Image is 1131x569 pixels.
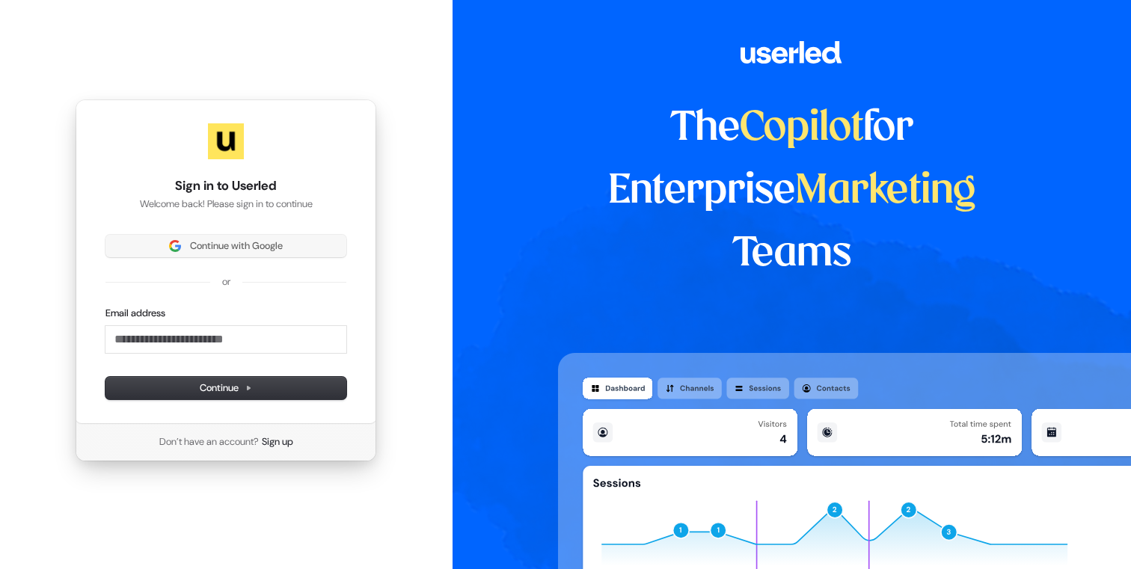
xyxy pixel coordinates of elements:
a: Sign up [262,435,293,449]
span: Copilot [740,109,863,148]
span: Continue with Google [190,239,283,253]
span: Marketing [795,172,976,211]
img: Sign in with Google [169,240,181,252]
p: or [222,275,230,289]
img: Userled [208,123,244,159]
h1: Sign in to Userled [105,177,346,195]
h1: The for Enterprise Teams [558,97,1026,286]
label: Email address [105,307,165,320]
span: Don’t have an account? [159,435,259,449]
button: Sign in with GoogleContinue with Google [105,235,346,257]
span: Continue [200,381,252,395]
p: Welcome back! Please sign in to continue [105,197,346,211]
button: Continue [105,377,346,399]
